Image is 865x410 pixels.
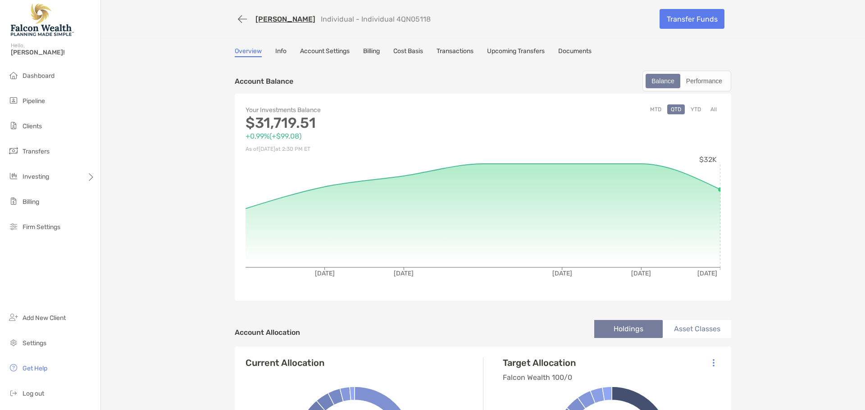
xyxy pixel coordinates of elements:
a: Transfer Funds [660,9,724,29]
h4: Current Allocation [246,357,324,368]
span: Transfers [23,148,50,155]
a: Cost Basis [393,47,423,57]
p: As of [DATE] at 2:30 PM ET [246,144,483,155]
p: Account Balance [235,76,293,87]
a: Billing [363,47,380,57]
h4: Account Allocation [235,328,300,337]
a: Transactions [437,47,473,57]
a: Account Settings [300,47,350,57]
a: Upcoming Transfers [487,47,545,57]
img: transfers icon [8,145,19,156]
img: firm-settings icon [8,221,19,232]
li: Holdings [594,320,663,338]
img: dashboard icon [8,70,19,81]
a: Overview [235,47,262,57]
img: add_new_client icon [8,312,19,323]
tspan: [DATE] [394,270,414,277]
img: clients icon [8,120,19,131]
span: Settings [23,339,46,347]
span: Log out [23,390,44,397]
p: Individual - Individual 4QN05118 [321,15,431,23]
img: pipeline icon [8,95,19,106]
span: Get Help [23,365,47,372]
span: Dashboard [23,72,55,80]
tspan: [DATE] [697,270,717,277]
a: [PERSON_NAME] [255,15,315,23]
p: Falcon Wealth 100/0 [503,372,576,383]
span: [PERSON_NAME]! [11,49,95,56]
button: All [707,104,720,114]
tspan: $32K [699,155,717,164]
img: investing icon [8,171,19,181]
tspan: [DATE] [631,270,651,277]
h4: Target Allocation [503,357,576,368]
button: YTD [687,104,705,114]
img: logout icon [8,387,19,398]
tspan: [DATE] [552,270,572,277]
li: Asset Classes [663,320,731,338]
img: billing icon [8,196,19,207]
span: Investing [23,173,49,180]
img: Icon List Menu [713,359,715,367]
span: Pipeline [23,97,45,105]
p: $31,719.51 [246,117,483,129]
img: settings icon [8,337,19,348]
p: +0.99% ( +$99.08 ) [246,131,483,142]
div: segmented control [642,71,731,91]
span: Billing [23,198,39,206]
a: Info [275,47,287,57]
button: MTD [646,104,665,114]
p: Your Investments Balance [246,104,483,116]
tspan: [DATE] [315,270,335,277]
span: Add New Client [23,314,66,322]
span: Clients [23,122,42,130]
div: Performance [681,75,727,87]
button: QTD [667,104,685,114]
div: Balance [646,75,679,87]
img: get-help icon [8,362,19,373]
a: Documents [558,47,592,57]
span: Firm Settings [23,223,60,231]
img: Falcon Wealth Planning Logo [11,4,74,36]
